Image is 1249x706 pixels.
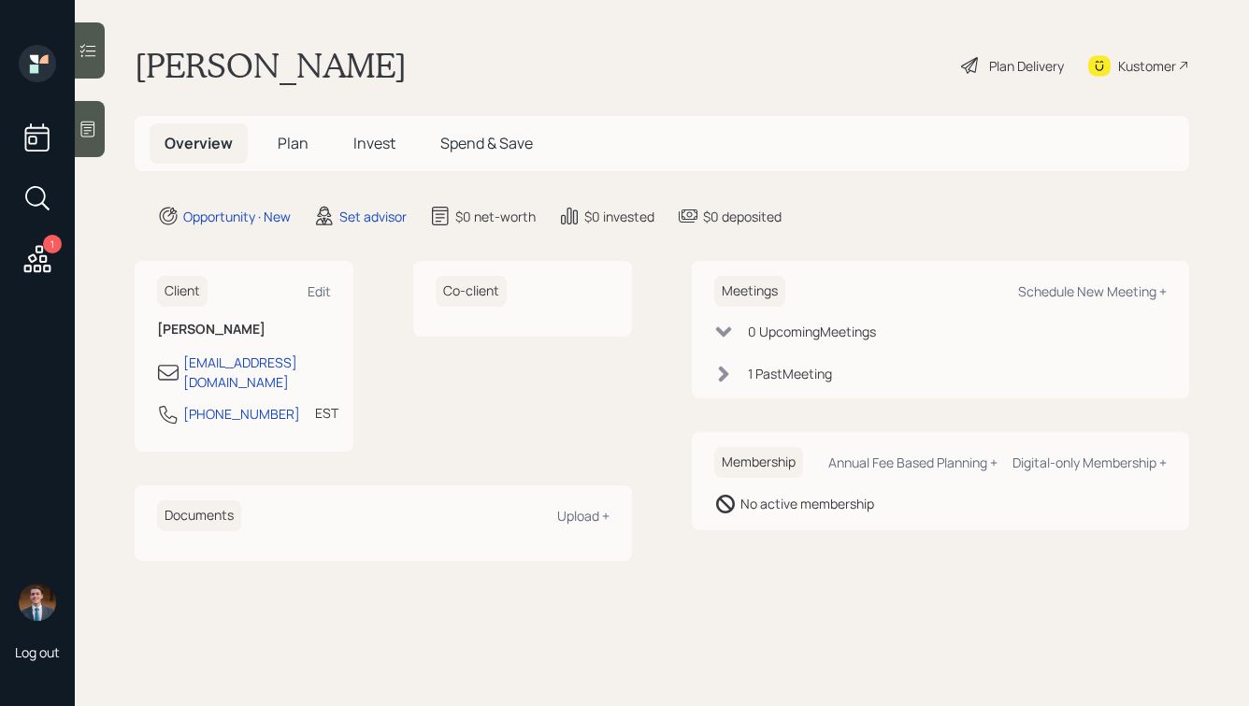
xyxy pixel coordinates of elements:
[455,207,536,226] div: $0 net-worth
[157,500,241,531] h6: Documents
[557,507,610,525] div: Upload +
[19,584,56,621] img: hunter_neumayer.jpg
[440,133,533,153] span: Spend & Save
[183,207,291,226] div: Opportunity · New
[1018,282,1167,300] div: Schedule New Meeting +
[165,133,233,153] span: Overview
[135,45,407,86] h1: [PERSON_NAME]
[1012,454,1167,471] div: Digital-only Membership +
[584,207,654,226] div: $0 invested
[157,322,331,338] h6: [PERSON_NAME]
[315,403,338,423] div: EST
[436,276,507,307] h6: Co-client
[15,643,60,661] div: Log out
[157,276,208,307] h6: Client
[183,353,331,392] div: [EMAIL_ADDRESS][DOMAIN_NAME]
[828,454,998,471] div: Annual Fee Based Planning +
[714,447,803,478] h6: Membership
[308,282,331,300] div: Edit
[353,133,395,153] span: Invest
[278,133,309,153] span: Plan
[748,364,832,383] div: 1 Past Meeting
[43,235,62,253] div: 1
[339,207,407,226] div: Set advisor
[703,207,782,226] div: $0 deposited
[748,322,876,341] div: 0 Upcoming Meeting s
[183,404,300,424] div: [PHONE_NUMBER]
[989,56,1064,76] div: Plan Delivery
[714,276,785,307] h6: Meetings
[1118,56,1176,76] div: Kustomer
[740,494,874,513] div: No active membership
